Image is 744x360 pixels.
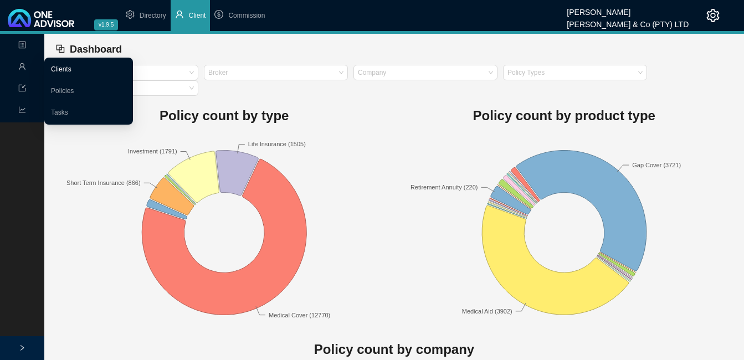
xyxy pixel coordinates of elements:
[214,10,223,19] span: dollar
[567,15,689,27] div: [PERSON_NAME] & Co (PTY) LTD
[51,87,74,95] a: Policies
[228,12,265,19] span: Commission
[18,37,26,56] span: profile
[70,44,122,55] span: Dashboard
[51,65,71,73] a: Clients
[66,179,141,186] text: Short Term Insurance (866)
[18,101,26,121] span: line-chart
[632,162,681,168] text: Gap Cover (3721)
[18,80,26,99] span: import
[126,10,135,19] span: setting
[18,58,26,78] span: user
[94,19,118,30] span: v1.9.5
[175,10,184,19] span: user
[461,308,512,315] text: Medical Aid (3902)
[55,44,65,54] span: block
[189,12,206,19] span: Client
[140,12,166,19] span: Directory
[394,105,735,127] h1: Policy count by product type
[8,9,74,27] img: 2df55531c6924b55f21c4cf5d4484680-logo-light.svg
[54,105,394,127] h1: Policy count by type
[410,184,478,191] text: Retirement Annuity (220)
[128,148,177,155] text: Investment (1791)
[248,141,306,148] text: Life Insurance (1505)
[706,9,720,22] span: setting
[269,312,330,318] text: Medical Cover (12770)
[51,109,68,116] a: Tasks
[19,344,25,351] span: right
[567,3,689,15] div: [PERSON_NAME]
